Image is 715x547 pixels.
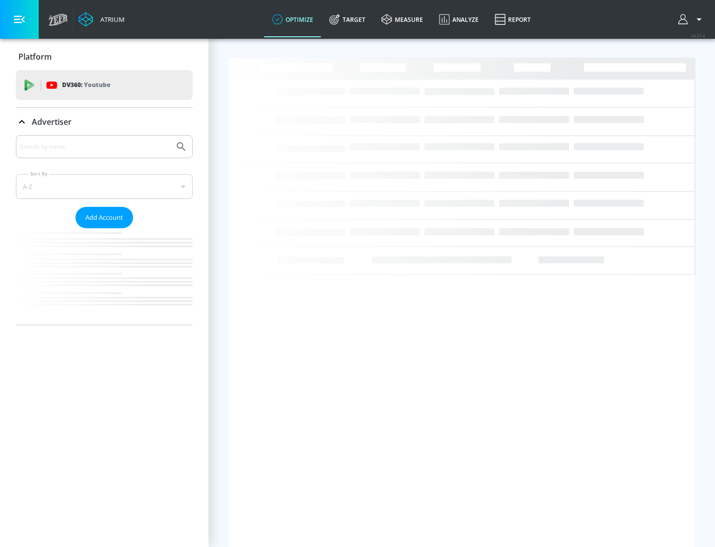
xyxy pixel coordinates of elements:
[16,108,193,136] div: Advertiser
[431,1,487,37] a: Analyze
[691,33,705,38] span: v 4.25.4
[84,80,110,90] p: Youtube
[85,212,123,223] span: Add Account
[16,135,193,325] div: Advertiser
[16,228,193,325] nav: list of Advertiser
[32,116,71,127] p: Advertiser
[96,15,125,24] div: Atrium
[16,174,193,199] div: A-Z
[16,70,193,100] div: DV360: Youtube
[28,171,50,177] label: Sort By
[18,51,52,62] p: Platform
[264,1,321,37] a: optimize
[20,140,170,153] input: Search by name
[62,80,110,91] p: DV360:
[373,1,431,37] a: measure
[16,43,193,71] div: Platform
[321,1,373,37] a: Target
[487,1,539,37] a: Report
[75,207,133,228] button: Add Account
[78,12,125,27] a: Atrium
